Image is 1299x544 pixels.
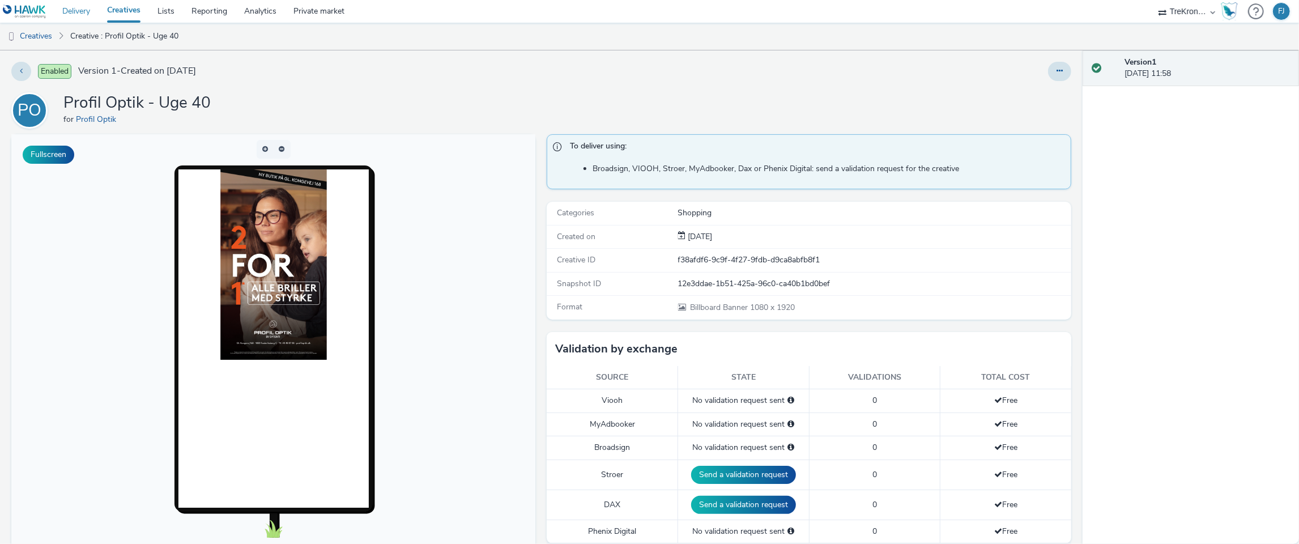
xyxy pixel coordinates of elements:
td: Phenix Digital [547,520,678,543]
img: Hawk Academy [1221,2,1238,20]
span: 0 [872,469,877,480]
span: Free [994,526,1017,537]
div: Please select a deal below and click on Send to send a validation request to Phenix Digital. [787,526,794,537]
td: DAX [547,490,678,520]
span: Free [994,419,1017,430]
button: Send a validation request [691,496,796,514]
div: f38afdf6-9c9f-4f27-9fdb-d9ca8abfb8f1 [678,254,1070,266]
button: Fullscreen [23,146,74,164]
div: Please select a deal below and click on Send to send a validation request to MyAdbooker. [787,419,794,430]
div: FJ [1278,3,1285,20]
span: To deliver using: [570,141,1059,155]
span: Enabled [38,64,71,79]
span: 0 [872,526,877,537]
div: Creation 26 September 2025, 11:58 [686,231,713,243]
span: 0 [872,395,877,406]
th: Total cost [940,366,1071,389]
span: Creative ID [557,254,595,265]
span: 0 [872,499,877,510]
td: Broadsign [547,436,678,460]
div: Shopping [678,207,1070,219]
div: No validation request sent [684,395,803,406]
span: [DATE] [686,231,713,242]
div: Please select a deal below and click on Send to send a validation request to Viooh. [787,395,794,406]
span: Free [994,469,1017,480]
button: Send a validation request [691,466,796,484]
span: 1080 x 1920 [689,302,795,313]
span: Free [994,442,1017,453]
th: Validations [809,366,940,389]
a: PO [11,105,52,116]
span: Billboard Banner [691,302,751,313]
span: Categories [557,207,594,218]
td: Stroer [547,460,678,490]
a: Profil Optik [76,114,121,125]
div: Please select a deal below and click on Send to send a validation request to Broadsign. [787,442,794,453]
div: No validation request sent [684,442,803,453]
a: Creative : Profil Optik - Uge 40 [65,23,184,50]
span: Snapshot ID [557,278,601,289]
img: Advertisement preview [208,35,315,226]
span: Free [994,395,1017,406]
h1: Profil Optik - Uge 40 [63,92,211,114]
div: PO [18,95,41,126]
a: Hawk Academy [1221,2,1242,20]
th: Source [547,366,678,389]
div: 12e3ddae-1b51-425a-96c0-ca40b1bd0bef [678,278,1070,290]
div: [DATE] 11:58 [1125,57,1290,80]
span: Format [557,301,582,312]
h3: Validation by exchange [555,341,678,358]
li: Broadsign, VIOOH, Stroer, MyAdbooker, Dax or Phenix Digital: send a validation request for the cr... [593,163,1064,175]
div: No validation request sent [684,419,803,430]
strong: Version 1 [1125,57,1156,67]
span: for [63,114,76,125]
span: Free [994,499,1017,510]
img: dooh [6,31,17,42]
th: State [678,366,809,389]
span: 0 [872,442,877,453]
span: Created on [557,231,595,242]
div: No validation request sent [684,526,803,537]
td: MyAdbooker [547,413,678,436]
td: Viooh [547,389,678,413]
span: 0 [872,419,877,430]
span: Version 1 - Created on [DATE] [78,65,196,78]
img: undefined Logo [3,5,46,19]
